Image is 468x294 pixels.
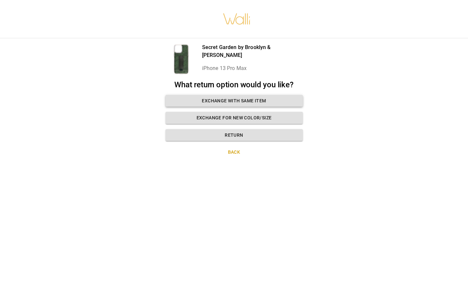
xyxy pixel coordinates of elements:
[202,43,303,59] p: Secret Garden by Brooklyn & [PERSON_NAME]
[165,112,303,124] button: Exchange for new color/size
[165,146,303,158] button: Back
[165,80,303,90] h2: What return option would you like?
[202,64,303,72] p: iPhone 13 Pro Max
[165,95,303,107] button: Exchange with same item
[165,129,303,141] button: Return
[223,5,251,33] img: walli-inc.myshopify.com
